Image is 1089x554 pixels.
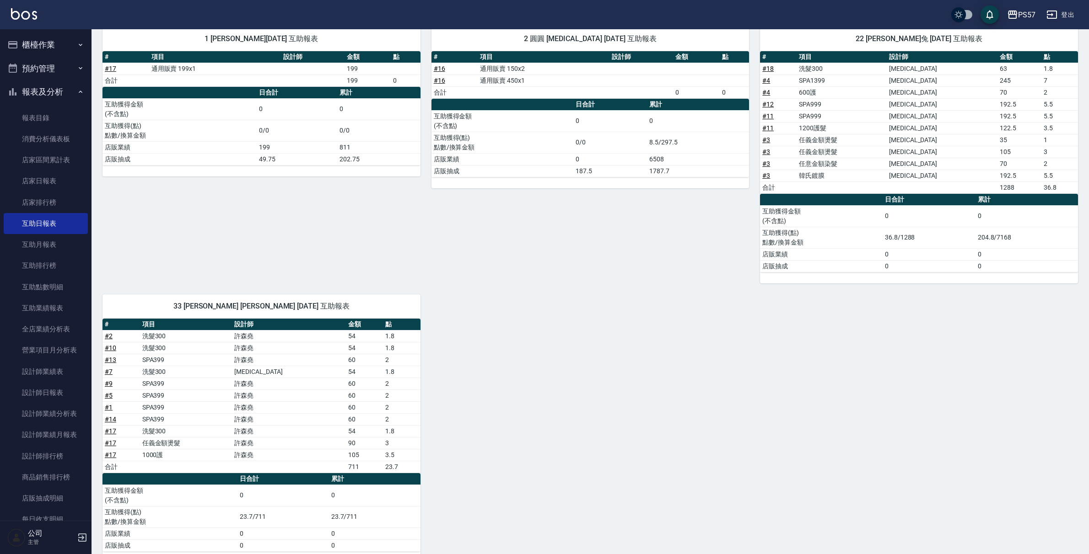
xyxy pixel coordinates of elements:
[760,227,883,248] td: 互助獲得(點) 點數/換算金額
[762,77,770,84] a: #4
[102,87,421,165] table: a dense table
[232,425,345,437] td: 許森堯
[760,260,883,272] td: 店販抽成
[609,51,673,63] th: 設計師
[140,413,232,425] td: SPA399
[4,33,88,57] button: 櫃檯作業
[434,65,445,72] a: #16
[1041,86,1078,98] td: 2
[1041,181,1078,193] td: 36.8
[346,342,383,354] td: 54
[257,98,337,120] td: 0
[673,51,720,63] th: 金額
[140,449,232,461] td: 1000護
[478,75,609,86] td: 通用販賣 450x1
[140,366,232,378] td: 洗髮300
[1041,98,1078,110] td: 5.5
[720,51,749,63] th: 點
[4,319,88,340] a: 全店業績分析表
[383,401,420,413] td: 2
[346,354,383,366] td: 60
[346,461,383,473] td: 711
[997,158,1041,170] td: 70
[997,86,1041,98] td: 70
[383,330,420,342] td: 1.8
[140,378,232,389] td: SPA399
[4,509,88,530] a: 每日收支明細
[383,378,420,389] td: 2
[720,86,749,98] td: 0
[346,437,383,449] td: 90
[257,141,337,153] td: 199
[1003,5,1039,24] button: PS57
[431,153,573,165] td: 店販業績
[887,51,997,63] th: 設計師
[346,378,383,389] td: 60
[4,424,88,445] a: 設計師業績月報表
[346,425,383,437] td: 54
[102,319,421,473] table: a dense table
[1041,158,1078,170] td: 2
[329,485,421,506] td: 0
[140,330,232,342] td: 洗髮300
[883,248,976,260] td: 0
[346,330,383,342] td: 54
[4,128,88,149] a: 消費分析儀表板
[442,34,739,43] span: 2 圓圓 [MEDICAL_DATA] [DATE] 互助報表
[149,63,281,75] td: 通用販賣 199x1
[7,528,26,547] img: Person
[797,51,887,63] th: 項目
[887,75,997,86] td: [MEDICAL_DATA]
[237,506,329,527] td: 23.7/711
[383,461,420,473] td: 23.7
[883,260,976,272] td: 0
[337,120,421,141] td: 0/0
[28,538,75,546] p: 主管
[232,437,345,449] td: 許森堯
[237,539,329,551] td: 0
[762,172,770,179] a: #3
[4,467,88,488] a: 商品銷售排行榜
[105,392,113,399] a: #5
[760,205,883,227] td: 互助獲得金額 (不含點)
[383,319,420,330] th: 點
[337,87,421,99] th: 累計
[997,51,1041,63] th: 金額
[102,539,237,551] td: 店販抽成
[11,8,37,20] img: Logo
[113,34,410,43] span: 1 [PERSON_NAME][DATE] 互助報表
[232,366,345,378] td: [MEDICAL_DATA]
[232,413,345,425] td: 許森堯
[797,170,887,181] td: 韓氏鍍膜
[4,277,88,298] a: 互助點數明細
[383,342,420,354] td: 1.8
[4,57,88,80] button: 預約管理
[232,342,345,354] td: 許森堯
[797,110,887,122] td: SPA999
[346,413,383,425] td: 60
[346,449,383,461] td: 105
[647,132,749,153] td: 8.5/297.5
[478,63,609,75] td: 通用販賣 150x2
[573,165,647,177] td: 187.5
[102,527,237,539] td: 店販業績
[997,181,1041,193] td: 1288
[4,298,88,319] a: 互助業績報表
[762,124,774,132] a: #11
[105,356,116,363] a: #13
[140,354,232,366] td: SPA399
[383,354,420,366] td: 2
[232,354,345,366] td: 許森堯
[383,366,420,378] td: 1.8
[346,319,383,330] th: 金額
[797,63,887,75] td: 洗髮300
[434,77,445,84] a: #16
[887,110,997,122] td: [MEDICAL_DATA]
[997,146,1041,158] td: 105
[1041,146,1078,158] td: 3
[105,380,113,387] a: #9
[140,401,232,413] td: SPA399
[105,368,113,375] a: #7
[4,192,88,213] a: 店家排行榜
[4,170,88,192] a: 店家日報表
